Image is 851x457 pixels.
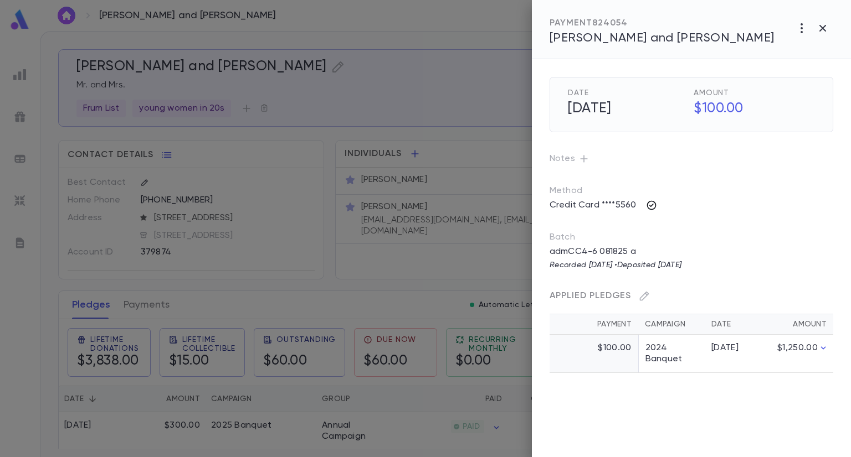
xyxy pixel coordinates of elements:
[694,89,815,97] span: Amount
[543,243,677,261] p: admCC4-6 081825 a
[543,196,643,214] p: Credit Card ****5560
[638,335,705,373] td: 2024 Banquet
[550,314,638,335] th: Payment
[550,335,638,373] td: $100.00
[760,335,833,373] td: $1,250.00
[550,292,631,300] span: Applied Pledges
[550,232,833,243] p: Batch
[638,314,705,335] th: Campaign
[550,32,775,44] span: [PERSON_NAME] and [PERSON_NAME]
[687,97,815,121] h5: $100.00
[705,314,760,335] th: Date
[550,18,775,29] div: PAYMENT 824054
[550,185,605,196] p: Method
[561,97,689,121] h5: [DATE]
[568,89,689,97] span: Date
[550,150,833,168] p: Notes
[711,342,753,354] div: [DATE]
[760,314,833,335] th: Amount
